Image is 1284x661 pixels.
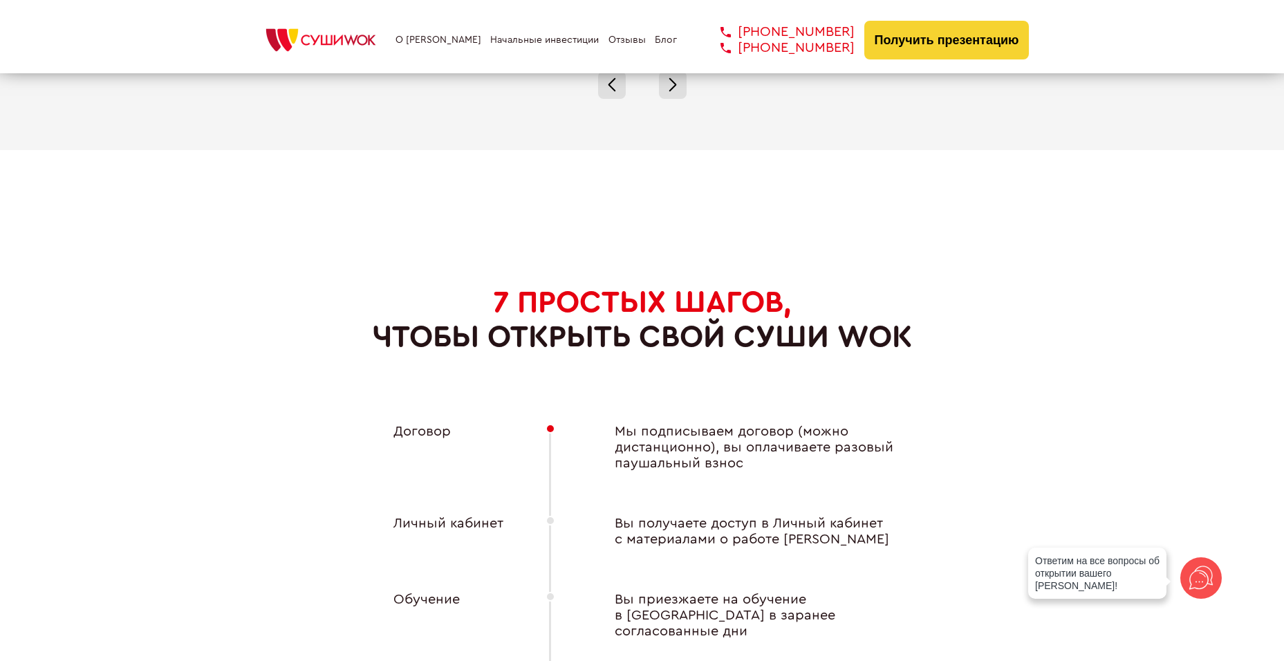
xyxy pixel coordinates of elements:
[255,25,387,55] img: СУШИWOK
[366,516,518,548] div: Личный кабинет
[608,35,646,46] a: Отзывы
[490,35,599,46] a: Начальные инвестиции
[366,592,518,640] div: Обучение
[655,35,677,46] a: Блог
[700,40,855,56] a: [PHONE_NUMBER]
[587,424,919,472] div: Мы подписываем договор (можно дистанционно), вы оплачиваете разовый паушальный взнос
[1028,548,1166,599] div: Ответим на все вопросы об открытии вашего [PERSON_NAME]!
[396,35,481,46] a: О [PERSON_NAME]
[587,516,919,548] div: Вы получаете доступ в Личный кабинет с материалами о работе [PERSON_NAME]
[493,287,792,317] span: 7 ПРОСТЫХ ШАГОВ,
[587,592,919,640] div: Вы приезжаете на обучение в [GEOGRAPHIC_DATA] в заранее согласованные дни
[366,424,518,472] div: Договор
[700,24,855,40] a: [PHONE_NUMBER]
[864,21,1030,59] button: Получить презентацию
[373,285,912,355] h2: чтобы открыть свой Суши Wok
